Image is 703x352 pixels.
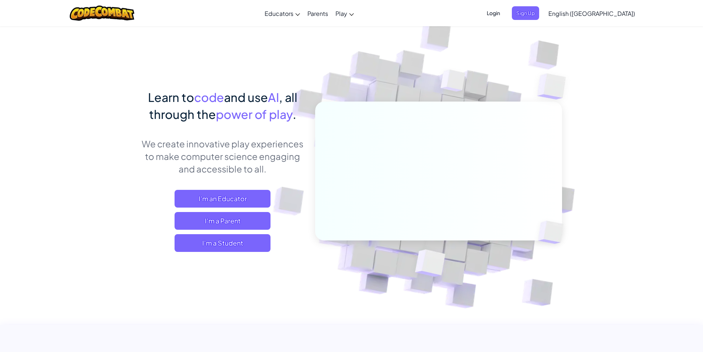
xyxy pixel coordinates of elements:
img: Overlap cubes [523,55,586,118]
img: Overlap cubes [525,205,581,259]
span: . [293,107,296,122]
a: Educators [261,3,304,23]
a: Play [332,3,358,23]
span: Educators [265,10,293,17]
a: I'm an Educator [175,190,270,208]
span: power of play [216,107,293,122]
a: English ([GEOGRAPHIC_DATA]) [545,3,639,23]
button: I'm a Student [175,234,270,252]
a: I'm a Parent [175,212,270,230]
img: Overlap cubes [397,234,463,295]
img: Overlap cubes [427,55,480,110]
span: code [194,90,224,105]
a: Parents [304,3,332,23]
span: AI [268,90,279,105]
button: Sign Up [512,6,539,20]
span: Learn to [148,90,194,105]
p: We create innovative play experiences to make computer science engaging and accessible to all. [141,137,304,175]
span: Play [335,10,347,17]
button: Login [482,6,504,20]
span: English ([GEOGRAPHIC_DATA]) [548,10,635,17]
img: CodeCombat logo [70,6,134,21]
span: and use [224,90,268,105]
